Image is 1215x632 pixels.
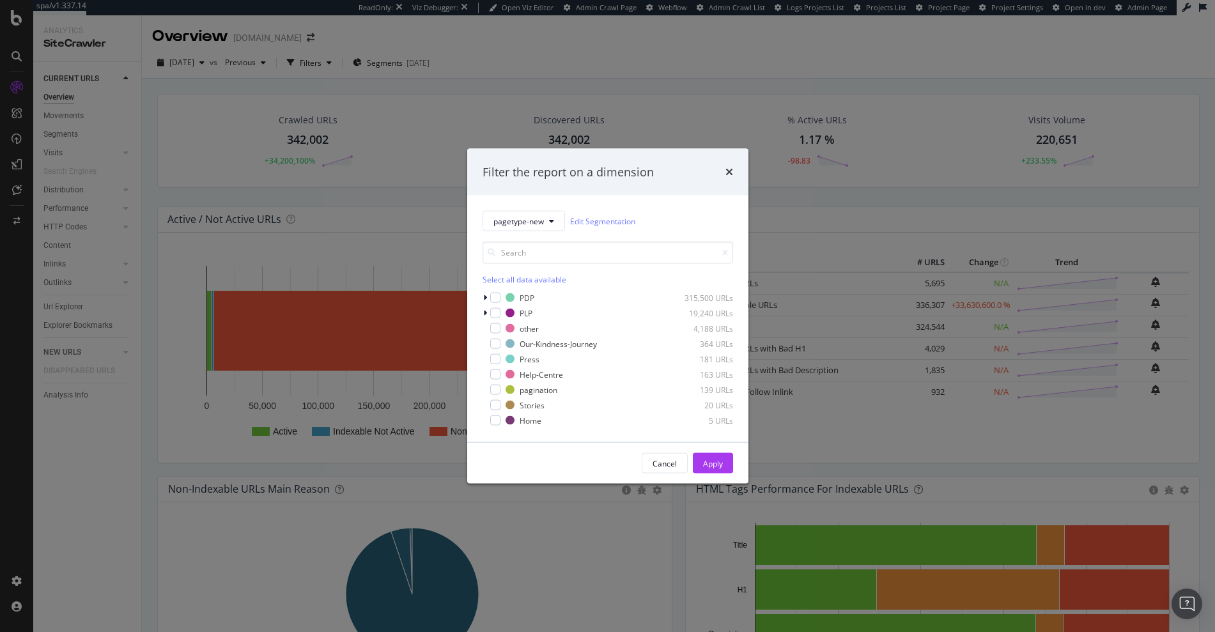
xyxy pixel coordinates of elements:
div: PLP [520,307,532,318]
div: times [725,164,733,180]
div: 139 URLs [670,384,733,395]
div: PDP [520,292,534,303]
div: 315,500 URLs [670,292,733,303]
div: 163 URLs [670,369,733,380]
button: pagetype-new [483,211,565,231]
div: 5 URLs [670,415,733,426]
div: Select all data available [483,274,733,285]
div: Stories [520,399,545,410]
div: Press [520,353,539,364]
div: Help-Centre [520,369,563,380]
a: Edit Segmentation [570,214,635,227]
div: Apply [703,458,723,468]
div: 4,188 URLs [670,323,733,334]
div: Cancel [653,458,677,468]
div: 181 URLs [670,353,733,364]
div: 364 URLs [670,338,733,349]
div: Open Intercom Messenger [1172,589,1202,619]
div: 20 URLs [670,399,733,410]
div: Our-Kindness-Journey [520,338,597,349]
div: modal [467,148,748,484]
button: Apply [693,453,733,474]
div: Filter the report on a dimension [483,164,654,180]
div: Home [520,415,541,426]
button: Cancel [642,453,688,474]
div: pagination [520,384,557,395]
div: 19,240 URLs [670,307,733,318]
div: other [520,323,539,334]
span: pagetype-new [493,215,544,226]
input: Search [483,242,733,264]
